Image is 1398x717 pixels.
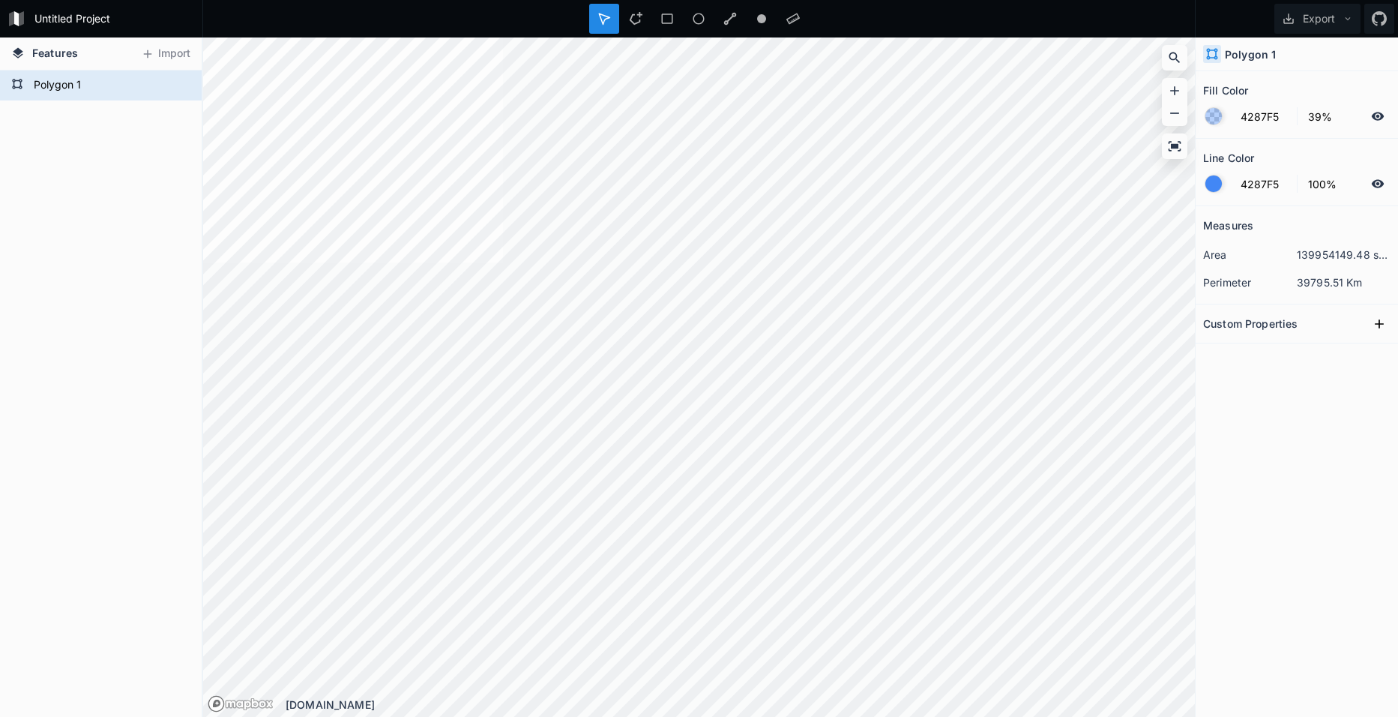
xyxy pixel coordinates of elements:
[1203,214,1253,237] h2: Measures
[1203,247,1297,262] dt: area
[133,42,198,66] button: Import
[1297,247,1391,262] dd: 139954149.48 sq. km
[208,695,274,712] a: Mapbox logo
[1203,146,1254,169] h2: Line Color
[208,695,225,712] a: Mapbox logo
[1203,79,1248,102] h2: Fill Color
[32,45,78,61] span: Features
[1274,4,1361,34] button: Export
[1203,274,1297,290] dt: perimeter
[1203,312,1298,335] h2: Custom Properties
[286,697,1195,712] div: [DOMAIN_NAME]
[1225,46,1276,62] h4: Polygon 1
[1297,274,1391,290] dd: 39795.51 Km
